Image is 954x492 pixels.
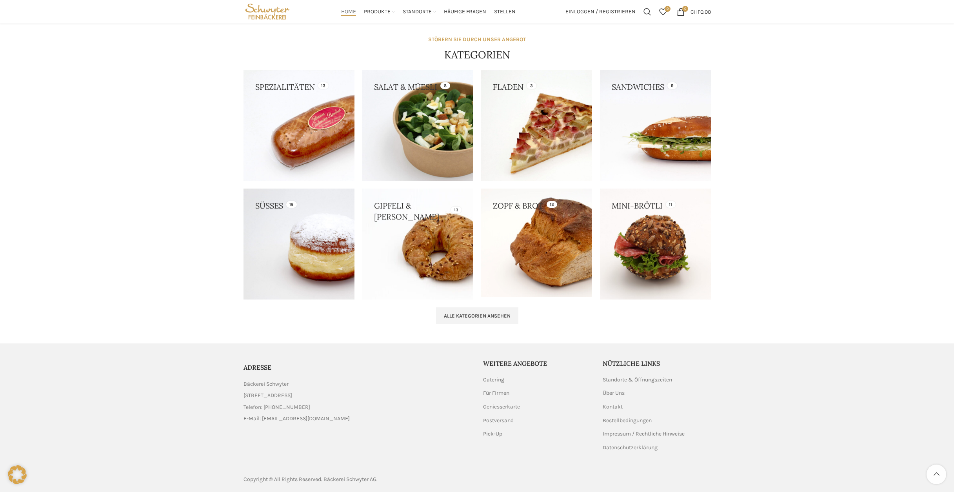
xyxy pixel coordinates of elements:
[364,4,395,20] a: Produkte
[603,417,652,425] a: Bestellbedingungen
[341,4,356,20] a: Home
[364,8,391,16] span: Produkte
[444,48,510,62] h4: KATEGORIEN
[603,389,625,397] a: Über Uns
[243,363,271,371] span: ADRESSE
[691,8,700,15] span: CHF
[494,4,516,20] a: Stellen
[243,475,473,484] div: Copyright © All Rights Reserved. Bäckerei Schwyter AG.
[665,6,671,12] span: 0
[603,376,673,384] a: Standorte & Öffnungszeiten
[243,414,471,423] a: List item link
[640,4,655,20] a: Suchen
[444,8,486,16] span: Häufige Fragen
[436,307,518,324] a: Alle Kategorien ansehen
[295,4,561,20] div: Main navigation
[673,4,715,20] a: 0 CHF0.00
[603,430,685,438] a: Impressum / Rechtliche Hinweise
[243,380,289,389] span: Bäckerei Schwyter
[243,8,292,15] a: Site logo
[444,313,511,319] span: Alle Kategorien ansehen
[565,9,636,15] span: Einloggen / Registrieren
[444,4,486,20] a: Häufige Fragen
[483,430,503,438] a: Pick-Up
[603,444,658,452] a: Datenschutzerklärung
[561,4,640,20] a: Einloggen / Registrieren
[655,4,671,20] a: 0
[603,403,623,411] a: Kontakt
[403,4,436,20] a: Standorte
[483,417,514,425] a: Postversand
[483,376,505,384] a: Catering
[403,8,432,16] span: Standorte
[655,4,671,20] div: Meine Wunschliste
[483,389,510,397] a: Für Firmen
[682,6,688,12] span: 0
[243,403,471,412] a: List item link
[483,403,521,411] a: Geniesserkarte
[483,359,591,368] h5: Weitere Angebote
[341,8,356,16] span: Home
[691,8,711,15] bdi: 0.00
[428,35,526,44] div: STÖBERN SIE DURCH UNSER ANGEBOT
[243,391,292,400] span: [STREET_ADDRESS]
[603,359,711,368] h5: Nützliche Links
[927,465,946,484] a: Scroll to top button
[494,8,516,16] span: Stellen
